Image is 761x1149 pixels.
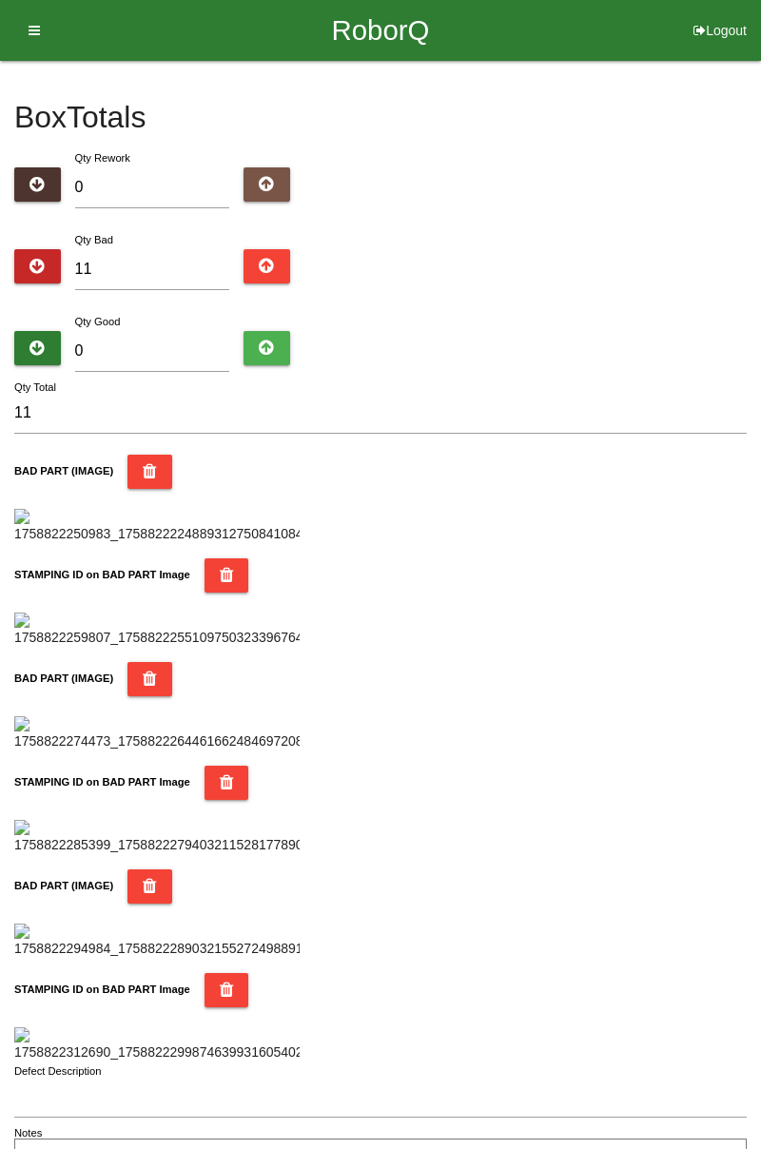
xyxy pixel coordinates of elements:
[14,672,113,684] b: BAD PART (IMAGE)
[205,973,249,1007] button: STAMPING ID on BAD PART Image
[14,1063,102,1080] label: Defect Description
[14,776,190,788] b: STAMPING ID on BAD PART Image
[14,509,300,544] img: 1758822250983_17588222248893127508410841218964.jpg
[14,101,747,134] h4: Box Totals
[14,380,56,396] label: Qty Total
[205,558,249,593] button: STAMPING ID on BAD PART Image
[127,455,172,489] button: BAD PART (IMAGE)
[14,1027,300,1062] img: 1758822312690_17588222998746399316054025433916.jpg
[14,983,190,995] b: STAMPING ID on BAD PART Image
[14,820,300,855] img: 1758822285399_17588222794032115281778906180143.jpg
[75,152,130,164] label: Qty Rework
[14,880,113,891] b: BAD PART (IMAGE)
[14,569,190,580] b: STAMPING ID on BAD PART Image
[14,716,300,751] img: 1758822274473_17588222644616624846972085587861.jpg
[14,924,300,959] img: 1758822294984_17588222890321552724988919462200.jpg
[14,465,113,477] b: BAD PART (IMAGE)
[75,316,121,327] label: Qty Good
[14,613,300,648] img: 1758822259807_17588222551097503233967649838879.jpg
[127,869,172,904] button: BAD PART (IMAGE)
[205,766,249,800] button: STAMPING ID on BAD PART Image
[14,1125,42,1141] label: Notes
[75,234,113,245] label: Qty Bad
[127,662,172,696] button: BAD PART (IMAGE)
